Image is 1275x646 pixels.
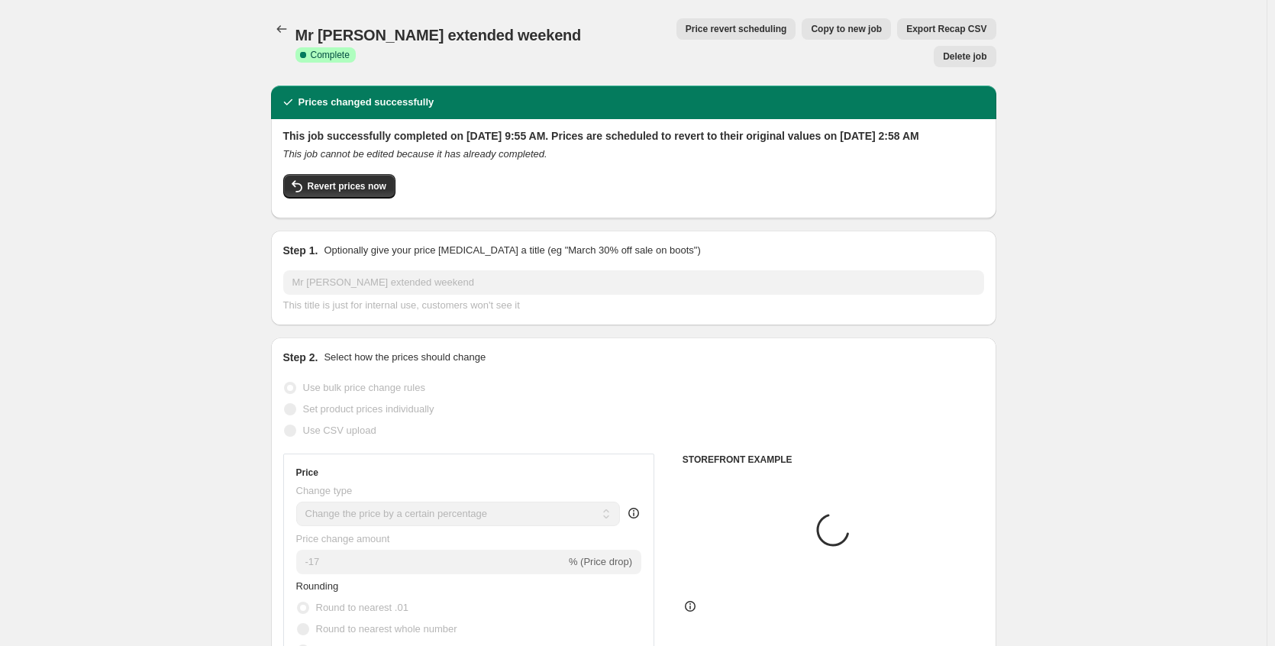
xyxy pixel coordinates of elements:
button: Export Recap CSV [897,18,996,40]
span: Round to nearest whole number [316,623,457,635]
span: Export Recap CSV [906,23,986,35]
h2: Prices changed successfully [299,95,434,110]
span: Mr [PERSON_NAME] extended weekend [295,27,582,44]
span: Delete job [943,50,986,63]
span: Copy to new job [811,23,882,35]
input: 30% off holiday sale [283,270,984,295]
h2: Step 1. [283,243,318,258]
button: Price change jobs [271,18,292,40]
h3: Price [296,467,318,479]
button: Revert prices now [283,174,395,199]
button: Price revert scheduling [676,18,796,40]
button: Delete job [934,46,996,67]
span: % (Price drop) [569,556,632,567]
span: Revert prices now [308,180,386,192]
h6: STOREFRONT EXAMPLE [683,454,984,466]
span: Complete [311,49,350,61]
span: Price revert scheduling [686,23,787,35]
div: help [626,505,641,521]
span: Use CSV upload [303,425,376,436]
i: This job cannot be edited because it has already completed. [283,148,547,160]
p: Select how the prices should change [324,350,486,365]
span: Rounding [296,580,339,592]
span: Use bulk price change rules [303,382,425,393]
span: Change type [296,485,353,496]
h2: This job successfully completed on [DATE] 9:55 AM. Prices are scheduled to revert to their origin... [283,128,984,144]
input: -15 [296,550,566,574]
span: Round to nearest .01 [316,602,408,613]
span: Price change amount [296,533,390,544]
span: This title is just for internal use, customers won't see it [283,299,520,311]
p: Optionally give your price [MEDICAL_DATA] a title (eg "March 30% off sale on boots") [324,243,700,258]
span: Set product prices individually [303,403,434,415]
button: Copy to new job [802,18,891,40]
h2: Step 2. [283,350,318,365]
